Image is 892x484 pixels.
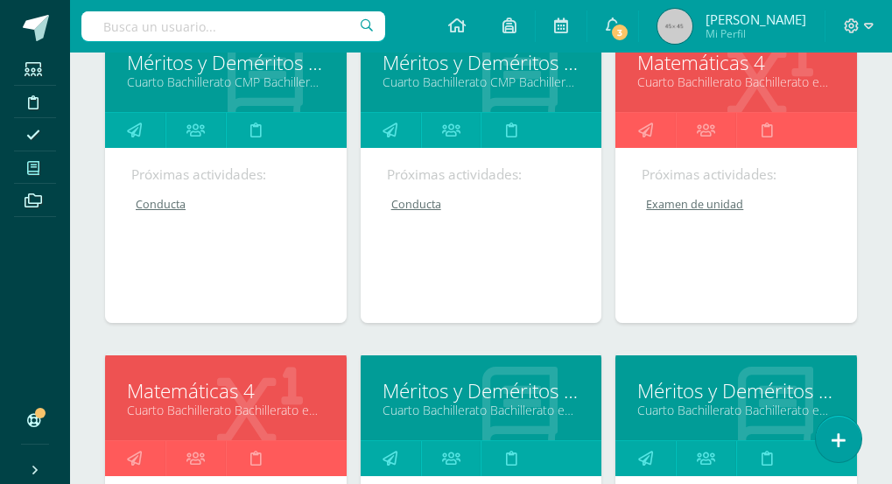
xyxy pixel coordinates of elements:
a: Cuarto Bachillerato Bachillerato en CCLL con Orientación en Diseño Gráfico "B" [637,402,835,418]
a: Examen de unidad [642,197,832,212]
img: 45x45 [657,9,692,44]
a: Conducta [131,197,322,212]
a: Cuarto Bachillerato Bachillerato en CCLL con Orientación en Diseño Gráfico "B" [127,402,325,418]
span: [PERSON_NAME] [706,11,806,28]
div: Próximas actividades: [642,165,831,184]
a: Conducta [387,197,578,212]
a: Méritos y Deméritos 4to. [PERSON_NAME]. en CCLL. "D" [127,49,325,76]
span: 3 [610,23,629,42]
a: Cuarto Bachillerato CMP Bachillerato en CCLL con Orientación en Computación "E" [383,74,580,90]
div: Próximas actividades: [131,165,320,184]
a: Méritos y Deméritos 4to. [PERSON_NAME]. en CCLL. con Orientación en Diseño Gráfico "A" [383,377,580,404]
span: Mi Perfil [706,26,806,41]
a: Méritos y Deméritos 4to. [PERSON_NAME]. en CCLL. con Orientación en Diseño Gráfico "B" [637,377,835,404]
div: Próximas actividades: [387,165,576,184]
a: Cuarto Bachillerato CMP Bachillerato en CCLL con Orientación en Computación "D" [127,74,325,90]
a: Cuarto Bachillerato Bachillerato en CCLL con Orientación en Diseño Gráfico "A" [637,74,835,90]
a: Méritos y Deméritos 4to. [PERSON_NAME]. en CCLL. "E" [383,49,580,76]
a: Matemáticas 4 [127,377,325,404]
a: Matemáticas 4 [637,49,835,76]
a: Cuarto Bachillerato Bachillerato en CCLL con Orientación en Diseño Gráfico "A" [383,402,580,418]
input: Busca un usuario... [81,11,385,41]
